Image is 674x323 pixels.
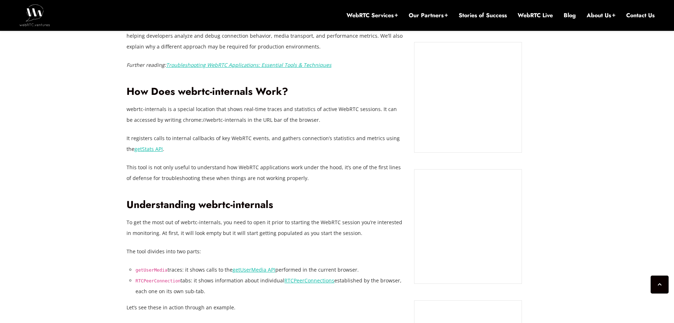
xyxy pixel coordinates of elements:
a: Contact Us [626,11,655,19]
a: Troubleshooting WebRTC Applications: Essential Tools & Techniques [166,61,331,68]
p: To get the most out of webrtc-internals, you need to open it prior to starting the WebRTC session... [127,217,403,239]
a: getUserMedia API [233,266,275,273]
iframe: Embedded CTA [422,177,514,276]
a: WebRTC Services [347,11,398,19]
iframe: Embedded CTA [422,50,514,145]
p: The tool divides into two parts: [127,246,403,257]
a: getStats API [134,146,163,152]
p: This tool is not only useful to understand how WebRTC applications work under the hood, it’s one ... [127,162,403,184]
p: It registers calls to internal callbacks of key WebRTC events, and gathers connection’s statistic... [127,133,403,154]
p: webrtc-internals is a special location that shows real-time traces and statistics of active WebRT... [127,104,403,125]
p: Let’s see these in action through an example. [127,302,403,313]
li: traces: it shows calls to the performed in the current browser. [136,264,403,275]
a: About Us [587,11,615,19]
img: WebRTC.ventures [19,4,50,26]
a: WebRTC Live [518,11,553,19]
h2: How Does webrtc-internals Work? [127,86,403,98]
a: Blog [564,11,576,19]
em: Further reading: [127,61,331,68]
a: Our Partners [409,11,448,19]
li: tabs: it shows information about individual established by the browser, each one on its own sub-tab. [136,275,403,297]
a: RTCPeerConnections [284,277,334,284]
p: In this post, we’ll take a quick tour of how enables real-time insights into active WebRTC sessio... [127,20,403,52]
code: getUserMedia [136,268,168,273]
a: Stories of Success [459,11,507,19]
code: RTCPeerConnection [136,278,180,283]
h2: Understanding webrtc-internals [127,199,403,211]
